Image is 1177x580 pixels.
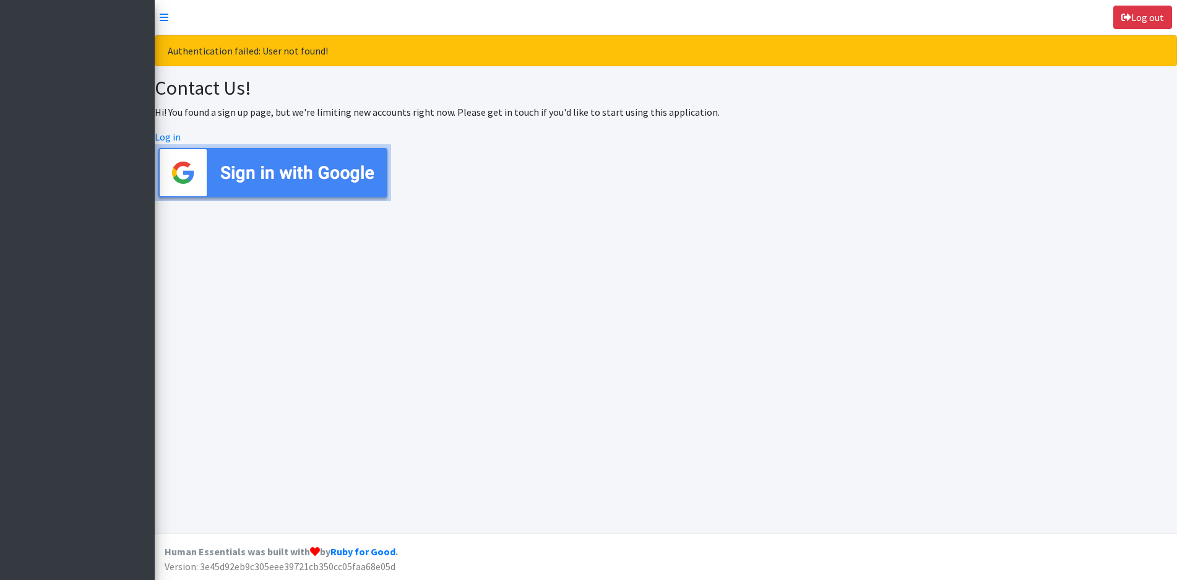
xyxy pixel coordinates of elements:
strong: Human Essentials was built with by . [165,545,398,558]
a: Log in [155,131,181,143]
a: Log out [1113,6,1172,29]
h2: Contact Us! [155,76,1177,100]
div: Authentication failed: User not found! [155,35,1177,66]
img: Sign in with Google [155,144,391,201]
a: Ruby for Good [330,545,395,558]
span: Version: 3e45d92eb9c305eee39721cb350cc05faa68e05d [165,560,395,573]
p: Hi! You found a sign up page, but we're limiting new accounts right now. Please get in touch if y... [155,105,1177,119]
